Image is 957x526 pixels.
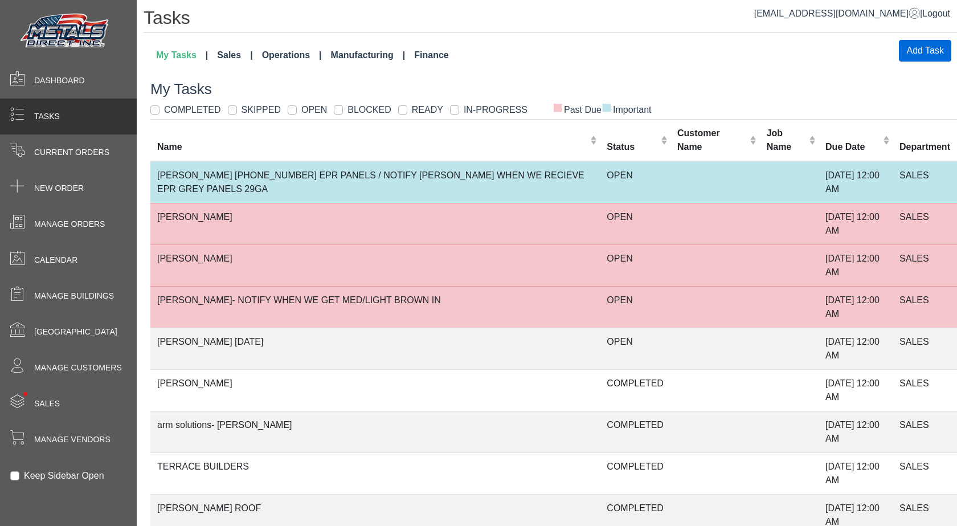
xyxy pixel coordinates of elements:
[242,103,281,117] label: SKIPPED
[600,452,670,494] td: COMPLETED
[34,146,109,158] span: Current Orders
[600,161,670,203] td: OPEN
[893,244,957,286] td: SALES
[34,362,122,374] span: Manage Customers
[11,376,40,413] span: •
[34,111,60,123] span: Tasks
[893,161,957,203] td: SALES
[893,286,957,328] td: SALES
[600,286,670,328] td: OPEN
[150,452,600,494] td: TERRACE BUILDERS
[34,290,114,302] span: Manage Buildings
[34,75,85,87] span: Dashboard
[150,80,957,98] h3: My Tasks
[600,203,670,244] td: OPEN
[164,103,221,117] label: COMPLETED
[34,326,117,338] span: [GEOGRAPHIC_DATA]
[893,452,957,494] td: SALES
[819,452,893,494] td: [DATE] 12:00 AM
[34,182,84,194] span: New Order
[600,411,670,452] td: COMPLETED
[24,469,104,483] label: Keep Sidebar Open
[922,9,950,18] span: Logout
[819,411,893,452] td: [DATE] 12:00 AM
[17,10,114,52] img: Metals Direct Inc Logo
[893,203,957,244] td: SALES
[150,286,600,328] td: [PERSON_NAME]- NOTIFY WHEN WE GET MED/LIGHT BROWN IN
[754,9,920,18] a: [EMAIL_ADDRESS][DOMAIN_NAME]
[893,369,957,411] td: SALES
[150,369,600,411] td: [PERSON_NAME]
[553,103,563,111] span: ■
[257,44,326,67] a: Operations
[602,105,652,115] span: Important
[34,218,105,230] span: Manage Orders
[893,328,957,369] td: SALES
[410,44,453,67] a: Finance
[34,398,60,410] span: Sales
[150,244,600,286] td: [PERSON_NAME]
[819,286,893,328] td: [DATE] 12:00 AM
[34,434,111,446] span: Manage Vendors
[157,140,587,154] div: Name
[754,7,950,21] div: |
[899,40,951,62] button: Add Task
[150,411,600,452] td: arm solutions- [PERSON_NAME]
[326,44,410,67] a: Manufacturing
[602,103,612,111] span: ■
[899,140,950,154] div: Department
[600,369,670,411] td: COMPLETED
[677,127,747,154] div: Customer Name
[34,254,77,266] span: Calendar
[819,328,893,369] td: [DATE] 12:00 AM
[893,411,957,452] td: SALES
[819,369,893,411] td: [DATE] 12:00 AM
[553,105,602,115] span: Past Due
[144,7,957,32] h1: Tasks
[819,203,893,244] td: [DATE] 12:00 AM
[152,44,212,67] a: My Tasks
[212,44,257,67] a: Sales
[767,127,806,154] div: Job Name
[150,328,600,369] td: [PERSON_NAME] [DATE]
[412,103,443,117] label: READY
[464,103,527,117] label: IN-PROGRESS
[819,244,893,286] td: [DATE] 12:00 AM
[301,103,327,117] label: OPEN
[150,203,600,244] td: [PERSON_NAME]
[607,140,657,154] div: Status
[600,244,670,286] td: OPEN
[825,140,880,154] div: Due Date
[347,103,391,117] label: BLOCKED
[150,161,600,203] td: [PERSON_NAME] [PHONE_NUMBER] EPR PANELS / NOTIFY [PERSON_NAME] WHEN WE RECIEVE EPR GREY PANELS 29GA
[600,328,670,369] td: OPEN
[819,161,893,203] td: [DATE] 12:00 AM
